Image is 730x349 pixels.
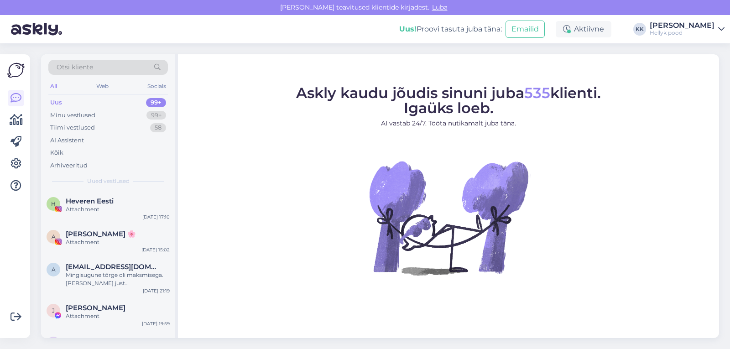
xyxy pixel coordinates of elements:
span: H [51,200,56,207]
div: Kõik [50,148,63,157]
span: annamariataidla@gmail.com [66,263,161,271]
div: 58 [150,123,166,132]
span: A [52,233,56,240]
span: Heveren Eesti [66,197,114,205]
button: Emailid [506,21,545,38]
div: Attachment [66,205,170,214]
div: KK [633,23,646,36]
div: Minu vestlused [50,111,95,120]
div: AI Assistent [50,136,84,145]
span: Jane Sõna [66,304,125,312]
div: [PERSON_NAME] [650,22,714,29]
div: Mingisugune tõrge oli maksmisega. [PERSON_NAME] just [PERSON_NAME] teavitus, et makse läks kenast... [66,271,170,287]
div: Hellyk pood [650,29,714,36]
span: 535 [524,84,550,102]
div: Arhiveeritud [50,161,88,170]
span: Uued vestlused [87,177,130,185]
div: [DATE] 21:19 [143,287,170,294]
div: [DATE] 19:59 [142,320,170,327]
span: Otsi kliente [57,63,93,72]
div: Proovi tasuta juba täna: [399,24,502,35]
div: Web [94,80,110,92]
div: 99+ [146,98,166,107]
div: [DATE] 17:10 [142,214,170,220]
b: Uus! [399,25,417,33]
div: All [48,80,59,92]
span: Askly kaudu jõudis sinuni juba klienti. Igaüks loeb. [296,84,601,117]
span: J [52,307,55,314]
p: AI vastab 24/7. Tööta nutikamalt juba täna. [296,119,601,128]
span: Lenna Schmidt [66,337,125,345]
img: No Chat active [366,135,531,300]
span: a [52,266,56,273]
div: Tiimi vestlused [50,123,95,132]
div: Socials [146,80,168,92]
span: Luba [429,3,450,11]
span: Andra 🌸 [66,230,136,238]
img: Askly Logo [7,62,25,79]
div: 99+ [146,111,166,120]
div: Aktiivne [556,21,611,37]
div: Attachment [66,312,170,320]
a: [PERSON_NAME]Hellyk pood [650,22,725,36]
div: Attachment [66,238,170,246]
div: [DATE] 15:02 [141,246,170,253]
div: Uus [50,98,62,107]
